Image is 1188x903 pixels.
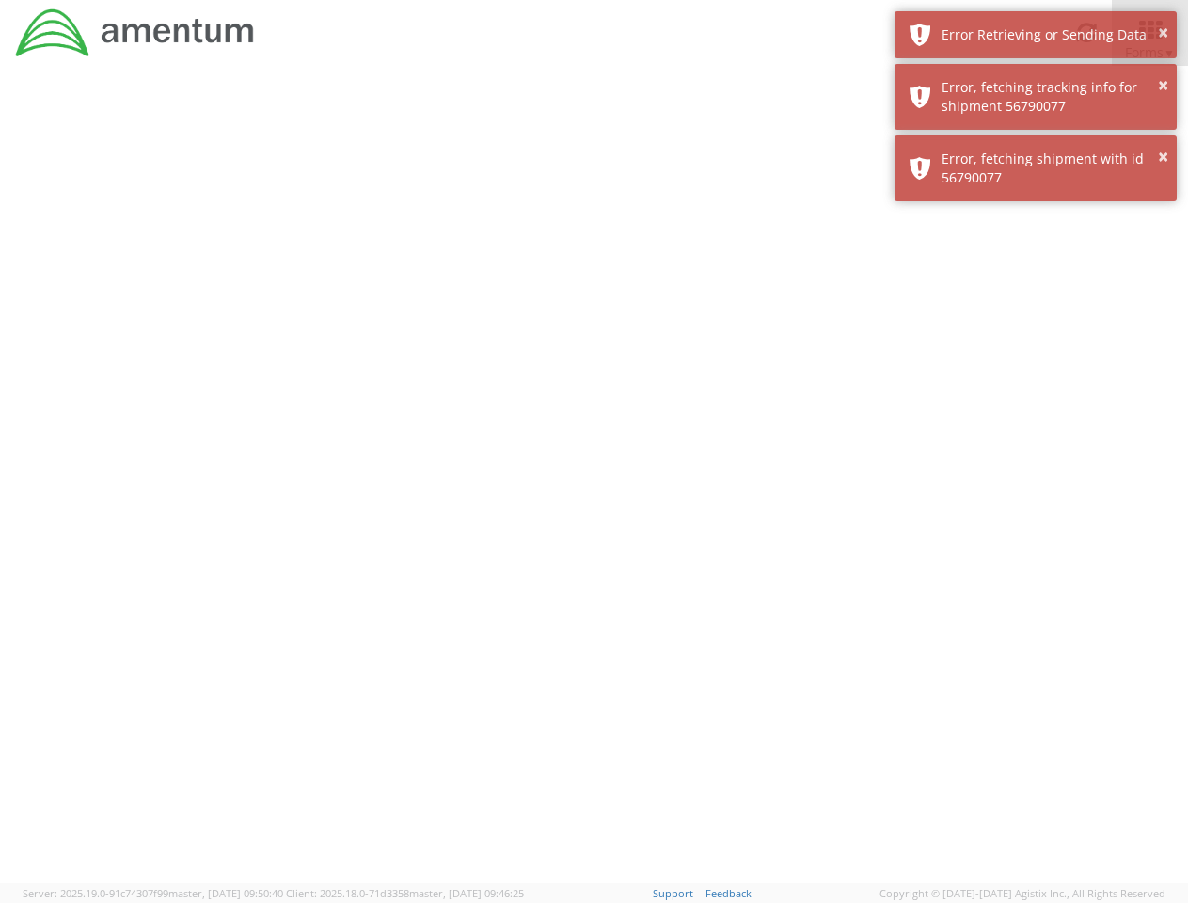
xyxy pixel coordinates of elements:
a: Support [653,886,693,900]
img: dyn-intl-logo-049831509241104b2a82.png [14,7,257,59]
span: master, [DATE] 09:46:25 [409,886,524,900]
span: master, [DATE] 09:50:40 [168,886,283,900]
div: Error, fetching shipment with id 56790077 [942,150,1163,187]
button: × [1158,20,1168,47]
button: × [1158,72,1168,100]
button: × [1158,144,1168,171]
div: Error, fetching tracking info for shipment 56790077 [942,78,1163,116]
span: Copyright © [DATE]-[DATE] Agistix Inc., All Rights Reserved [879,886,1165,901]
div: Error Retrieving or Sending Data [942,25,1163,44]
span: Server: 2025.19.0-91c74307f99 [23,886,283,900]
a: Feedback [705,886,752,900]
span: Client: 2025.18.0-71d3358 [286,886,524,900]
